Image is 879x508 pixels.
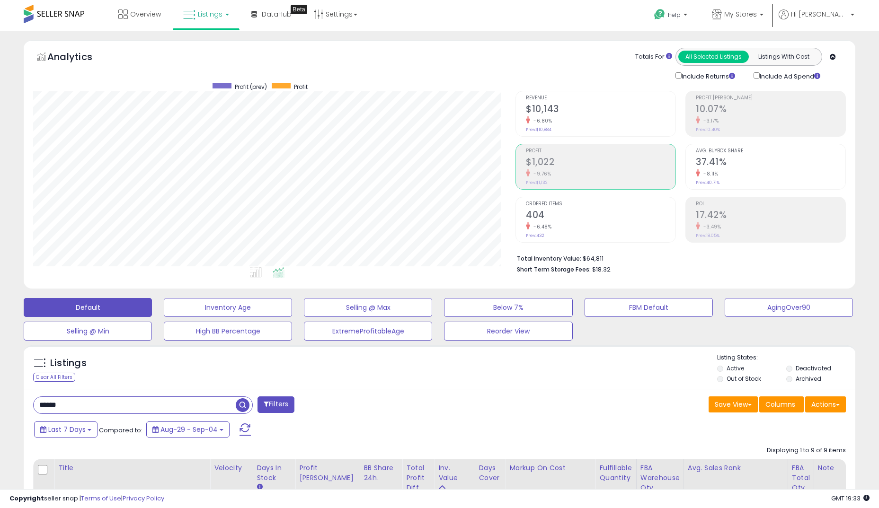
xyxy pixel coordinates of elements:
[700,170,718,177] small: -8.11%
[291,5,307,14] div: Tooltip anchor
[526,157,675,169] h2: $1,022
[123,494,164,503] a: Privacy Policy
[700,117,719,124] small: -3.17%
[599,463,632,483] div: Fulfillable Quantity
[130,9,161,19] span: Overview
[58,463,206,473] div: Title
[647,1,697,31] a: Help
[668,11,681,19] span: Help
[792,463,810,493] div: FBA Total Qty
[9,494,44,503] strong: Copyright
[696,180,719,185] small: Prev: 40.71%
[748,51,819,63] button: Listings With Cost
[696,149,845,154] span: Avg. Buybox Share
[99,426,142,435] span: Compared to:
[765,400,795,409] span: Columns
[294,83,308,91] span: Profit
[9,494,164,503] div: seller snap | |
[654,9,666,20] i: Get Help
[767,446,846,455] div: Displaying 1 to 9 of 9 items
[517,265,591,273] b: Short Term Storage Fees:
[24,298,152,317] button: Default
[530,117,552,124] small: -6.80%
[805,396,846,412] button: Actions
[257,463,291,483] div: Days In Stock
[444,298,572,317] button: Below 7%
[526,210,675,222] h2: 404
[517,252,839,263] li: $64,811
[444,322,572,341] button: Reorder View
[235,83,267,91] span: Profit (prev)
[160,425,218,434] span: Aug-29 - Sep-04
[438,463,471,483] div: Inv. value
[796,364,831,372] label: Deactivated
[364,463,398,483] div: BB Share 24h.
[668,70,746,81] div: Include Returns
[688,463,784,473] div: Avg. Sales Rank
[696,201,845,207] span: ROI
[526,149,675,154] span: Profit
[526,104,675,116] h2: $10,143
[530,170,551,177] small: -9.76%
[526,180,548,185] small: Prev: $1,132
[164,298,292,317] button: Inventory Age
[299,463,355,483] div: Profit [PERSON_NAME]
[34,421,98,438] button: Last 7 Days
[796,375,821,383] label: Archived
[709,396,758,412] button: Save View
[262,9,292,19] span: DataHub
[727,364,744,372] label: Active
[831,494,870,503] span: 2025-09-12 19:33 GMT
[724,9,757,19] span: My Stores
[406,463,430,493] div: Total Profit Diff.
[791,9,848,19] span: Hi [PERSON_NAME]
[146,421,230,438] button: Aug-29 - Sep-04
[214,463,249,473] div: Velocity
[509,463,591,473] div: Markup on Cost
[526,127,551,132] small: Prev: $10,884
[640,463,680,493] div: FBA Warehouse Qty
[696,96,845,101] span: Profit [PERSON_NAME]
[517,254,581,263] b: Total Inventory Value:
[696,210,845,222] h2: 17.42%
[479,463,501,483] div: Days Cover
[526,233,544,238] small: Prev: 432
[696,233,719,238] small: Prev: 18.05%
[696,157,845,169] h2: 37.41%
[526,96,675,101] span: Revenue
[759,396,804,412] button: Columns
[696,127,720,132] small: Prev: 10.40%
[198,9,222,19] span: Listings
[585,298,713,317] button: FBM Default
[81,494,121,503] a: Terms of Use
[47,50,111,66] h5: Analytics
[530,223,551,230] small: -6.48%
[257,396,294,413] button: Filters
[48,425,86,434] span: Last 7 Days
[727,375,761,383] label: Out of Stock
[635,53,672,61] div: Totals For
[678,51,749,63] button: All Selected Listings
[526,201,675,207] span: Ordered Items
[33,373,75,382] div: Clear All Filters
[24,322,152,341] button: Selling @ Min
[746,70,835,81] div: Include Ad Spend
[725,298,853,317] button: AgingOver90
[696,104,845,116] h2: 10.07%
[700,223,721,230] small: -3.49%
[304,298,432,317] button: Selling @ Max
[779,9,854,31] a: Hi [PERSON_NAME]
[506,459,595,497] th: The percentage added to the cost of goods (COGS) that forms the calculator for Min & Max prices.
[592,265,611,274] span: $18.32
[304,322,432,341] button: ExtremeProfitableAge
[818,463,850,473] div: Note
[50,357,87,370] h5: Listings
[717,353,855,362] p: Listing States:
[164,322,292,341] button: High BB Percentage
